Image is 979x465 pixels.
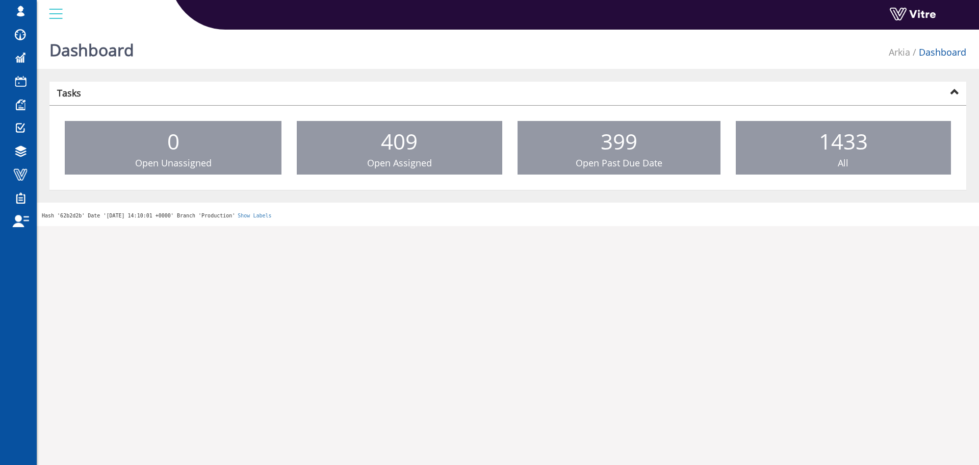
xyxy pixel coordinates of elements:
[601,127,637,156] span: 399
[367,157,432,169] span: Open Assigned
[736,121,951,175] a: 1433 All
[297,121,502,175] a: 409 Open Assigned
[49,26,134,69] h1: Dashboard
[57,87,81,99] strong: Tasks
[576,157,662,169] span: Open Past Due Date
[819,127,868,156] span: 1433
[135,157,212,169] span: Open Unassigned
[838,157,848,169] span: All
[65,121,281,175] a: 0 Open Unassigned
[238,213,271,218] a: Show Labels
[42,213,235,218] span: Hash '62b2d2b' Date '[DATE] 14:10:01 +0000' Branch 'Production'
[518,121,720,175] a: 399 Open Past Due Date
[381,127,418,156] span: 409
[910,46,966,59] li: Dashboard
[167,127,179,156] span: 0
[889,46,910,58] a: Arkia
